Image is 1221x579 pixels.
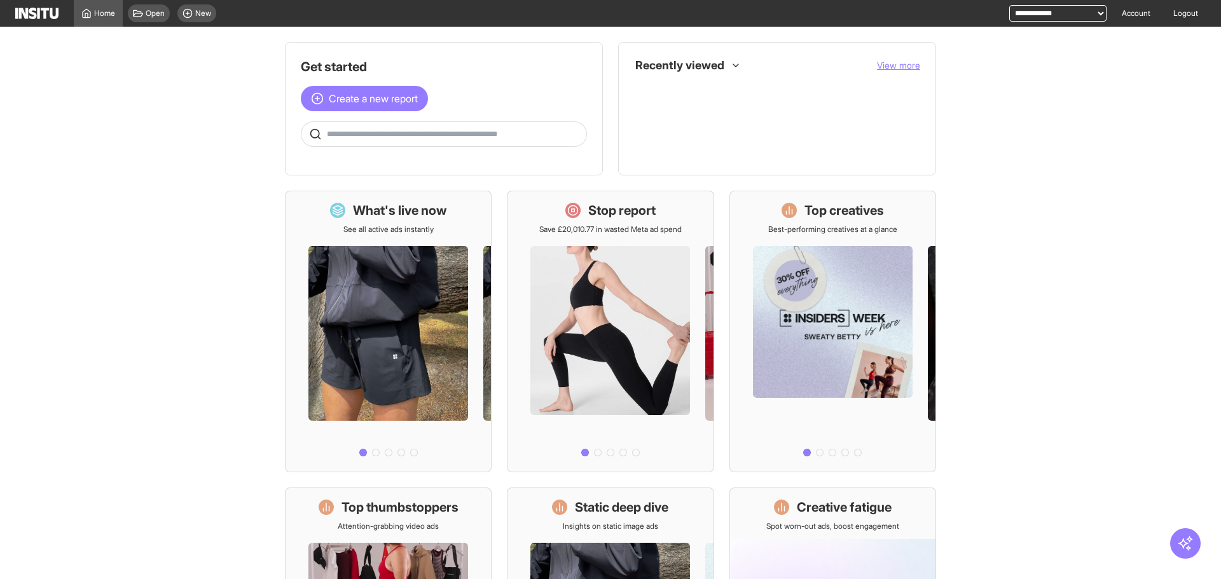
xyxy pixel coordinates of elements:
[195,8,211,18] span: New
[146,8,165,18] span: Open
[329,91,418,106] span: Create a new report
[877,60,920,71] span: View more
[563,521,658,531] p: Insights on static image ads
[507,191,714,472] a: Stop reportSave £20,010.77 in wasted Meta ad spend
[285,191,492,472] a: What's live nowSee all active ads instantly
[301,86,428,111] button: Create a new report
[341,498,459,516] h1: Top thumbstoppers
[539,224,682,235] p: Save £20,010.77 in wasted Meta ad spend
[338,521,439,531] p: Attention-grabbing video ads
[588,201,656,219] h1: Stop report
[804,201,884,219] h1: Top creatives
[575,498,668,516] h1: Static deep dive
[768,224,897,235] p: Best-performing creatives at a glance
[729,191,936,472] a: Top creativesBest-performing creatives at a glance
[94,8,115,18] span: Home
[353,201,447,219] h1: What's live now
[15,8,59,19] img: Logo
[301,58,587,76] h1: Get started
[343,224,434,235] p: See all active ads instantly
[877,59,920,72] button: View more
